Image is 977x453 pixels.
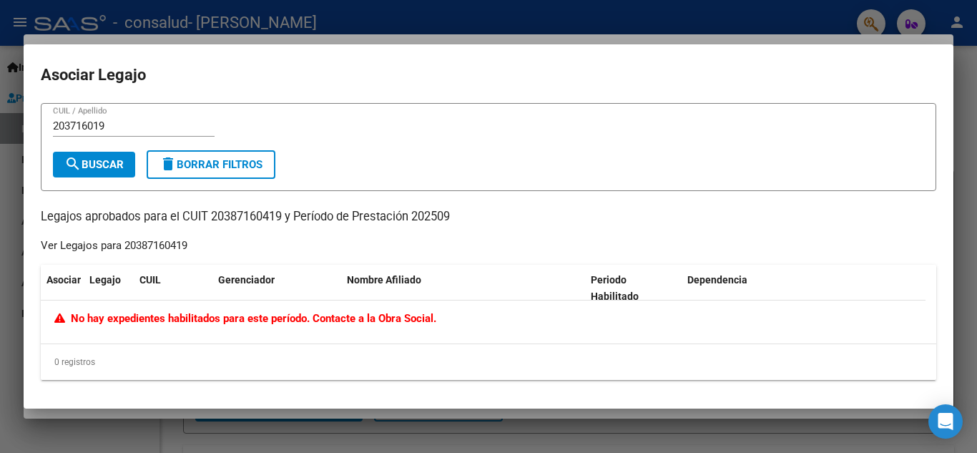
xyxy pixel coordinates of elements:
[341,265,585,312] datatable-header-cell: Nombre Afiliado
[139,274,161,286] span: CUIL
[212,265,341,312] datatable-header-cell: Gerenciador
[218,274,275,286] span: Gerenciador
[54,312,436,325] span: No hay expedientes habilitados para este período. Contacte a la Obra Social.
[687,274,747,286] span: Dependencia
[41,344,936,380] div: 0 registros
[89,274,121,286] span: Legajo
[159,155,177,172] mat-icon: delete
[134,265,212,312] datatable-header-cell: CUIL
[84,265,134,312] datatable-header-cell: Legajo
[64,158,124,171] span: Buscar
[585,265,682,312] datatable-header-cell: Periodo Habilitado
[64,155,82,172] mat-icon: search
[347,274,421,286] span: Nombre Afiliado
[159,158,262,171] span: Borrar Filtros
[46,274,81,286] span: Asociar
[591,274,639,302] span: Periodo Habilitado
[682,265,926,312] datatable-header-cell: Dependencia
[41,265,84,312] datatable-header-cell: Asociar
[41,208,936,226] p: Legajos aprobados para el CUIT 20387160419 y Período de Prestación 202509
[147,150,275,179] button: Borrar Filtros
[928,404,963,439] div: Open Intercom Messenger
[53,152,135,177] button: Buscar
[41,62,936,89] h2: Asociar Legajo
[41,238,187,254] div: Ver Legajos para 20387160419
